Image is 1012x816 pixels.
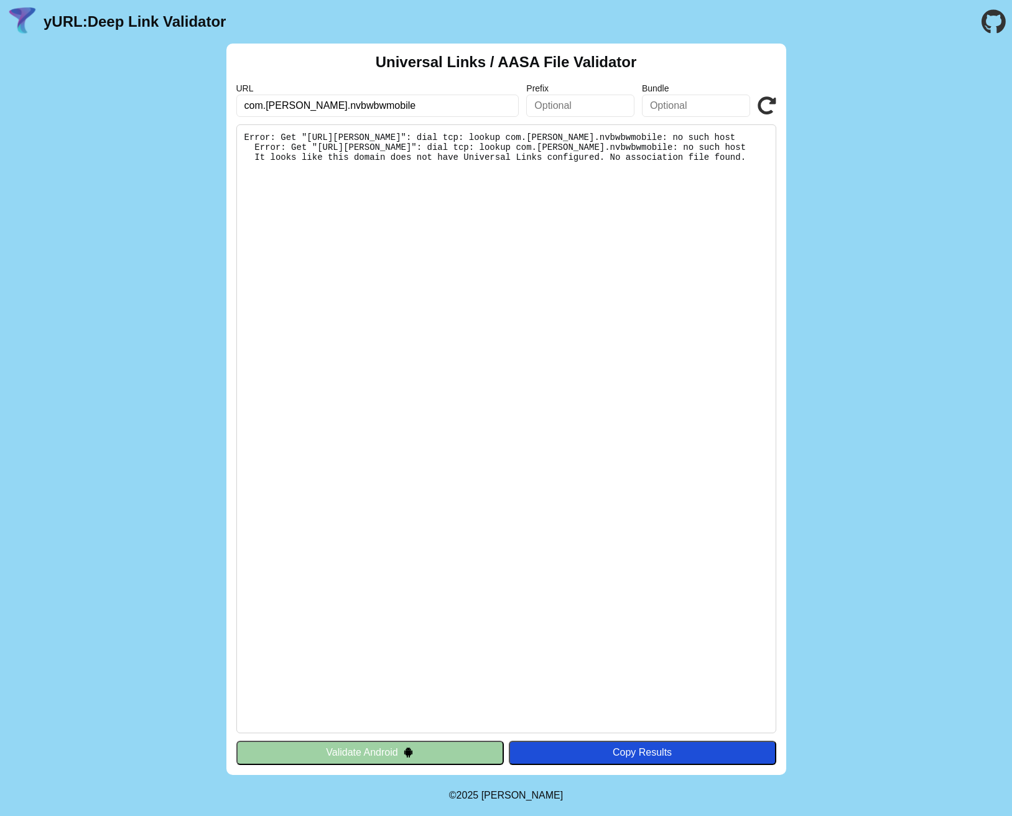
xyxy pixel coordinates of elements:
[236,124,776,733] pre: Error: Get "[URL][PERSON_NAME]": dial tcp: lookup com.[PERSON_NAME].nvbwbwmobile: no such host Er...
[44,13,226,30] a: yURL:Deep Link Validator
[236,95,519,117] input: Required
[509,741,776,764] button: Copy Results
[481,790,564,800] a: Michael Ibragimchayev's Personal Site
[642,83,750,93] label: Bundle
[403,747,414,758] img: droidIcon.svg
[449,775,563,816] footer: ©
[6,6,39,38] img: yURL Logo
[515,747,770,758] div: Copy Results
[526,83,634,93] label: Prefix
[236,741,504,764] button: Validate Android
[642,95,750,117] input: Optional
[526,95,634,117] input: Optional
[457,790,479,800] span: 2025
[236,83,519,93] label: URL
[376,53,637,71] h2: Universal Links / AASA File Validator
